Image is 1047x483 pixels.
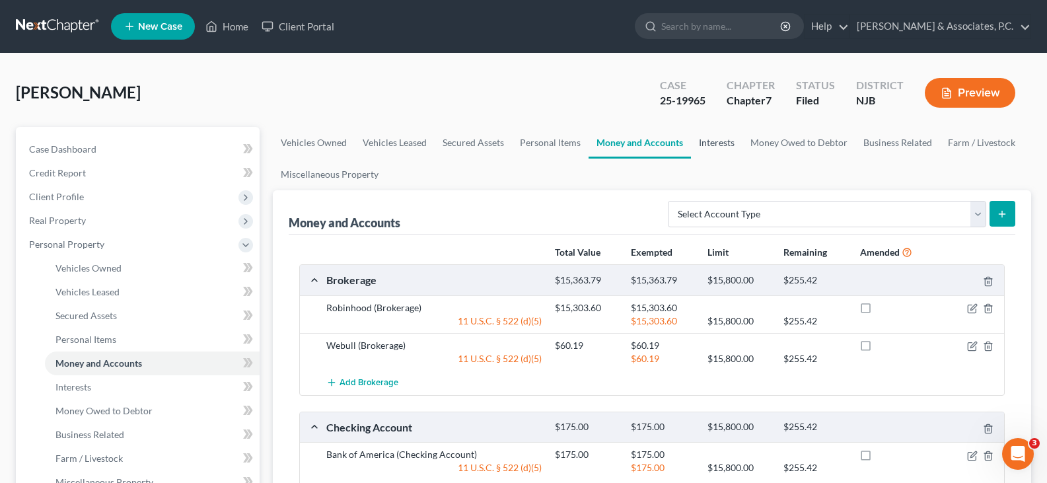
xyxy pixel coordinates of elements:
[45,328,260,352] a: Personal Items
[624,352,700,365] div: $60.19
[766,94,772,106] span: 7
[29,191,84,202] span: Client Profile
[320,352,548,365] div: 11 U.S.C. § 522 (d)(5)
[783,246,827,258] strong: Remaining
[940,127,1023,159] a: Farm / Livestock
[727,78,775,93] div: Chapter
[320,448,548,461] div: Bank of America (Checking Account)
[1029,438,1040,449] span: 3
[45,375,260,399] a: Interests
[850,15,1030,38] a: [PERSON_NAME] & Associates, P.C.
[29,239,104,250] span: Personal Property
[624,315,700,328] div: $15,303.60
[320,273,548,287] div: Brokerage
[45,423,260,447] a: Business Related
[701,352,777,365] div: $15,800.00
[45,352,260,375] a: Money and Accounts
[320,315,548,328] div: 11 U.S.C. § 522 (d)(5)
[701,315,777,328] div: $15,800.00
[707,246,729,258] strong: Limit
[548,448,624,461] div: $175.00
[45,280,260,304] a: Vehicles Leased
[727,93,775,108] div: Chapter
[624,448,700,461] div: $175.00
[289,215,400,231] div: Money and Accounts
[660,78,705,93] div: Case
[326,371,398,395] button: Add Brokerage
[777,461,853,474] div: $255.42
[742,127,855,159] a: Money Owed to Debtor
[701,274,777,287] div: $15,800.00
[856,78,904,93] div: District
[29,167,86,178] span: Credit Report
[18,137,260,161] a: Case Dashboard
[55,262,122,274] span: Vehicles Owned
[55,405,153,416] span: Money Owed to Debtor
[55,357,142,369] span: Money and Accounts
[340,378,398,389] span: Add Brokerage
[860,246,900,258] strong: Amended
[45,256,260,280] a: Vehicles Owned
[555,246,600,258] strong: Total Value
[624,421,700,433] div: $175.00
[855,127,940,159] a: Business Related
[624,339,700,352] div: $60.19
[320,461,548,474] div: 11 U.S.C. § 522 (d)(5)
[55,429,124,440] span: Business Related
[589,127,691,159] a: Money and Accounts
[199,15,255,38] a: Home
[701,461,777,474] div: $15,800.00
[320,339,548,352] div: Webull (Brokerage)
[624,274,700,287] div: $15,363.79
[701,421,777,433] div: $15,800.00
[925,78,1015,108] button: Preview
[273,159,386,190] a: Miscellaneous Property
[777,274,853,287] div: $255.42
[18,161,260,185] a: Credit Report
[55,334,116,345] span: Personal Items
[624,301,700,315] div: $15,303.60
[796,93,835,108] div: Filed
[796,78,835,93] div: Status
[691,127,742,159] a: Interests
[661,14,782,38] input: Search by name...
[55,453,123,464] span: Farm / Livestock
[512,127,589,159] a: Personal Items
[45,447,260,470] a: Farm / Livestock
[273,127,355,159] a: Vehicles Owned
[548,339,624,352] div: $60.19
[45,399,260,423] a: Money Owed to Debtor
[55,286,120,297] span: Vehicles Leased
[435,127,512,159] a: Secured Assets
[320,420,548,434] div: Checking Account
[624,461,700,474] div: $175.00
[777,352,853,365] div: $255.42
[355,127,435,159] a: Vehicles Leased
[548,274,624,287] div: $15,363.79
[55,381,91,392] span: Interests
[805,15,849,38] a: Help
[16,83,141,102] span: [PERSON_NAME]
[45,304,260,328] a: Secured Assets
[856,93,904,108] div: NJB
[255,15,341,38] a: Client Portal
[29,143,96,155] span: Case Dashboard
[660,93,705,108] div: 25-19965
[777,421,853,433] div: $255.42
[320,301,548,315] div: Robinhood (Brokerage)
[55,310,117,321] span: Secured Assets
[631,246,672,258] strong: Exempted
[548,301,624,315] div: $15,303.60
[1002,438,1034,470] iframe: Intercom live chat
[548,421,624,433] div: $175.00
[29,215,86,226] span: Real Property
[138,22,182,32] span: New Case
[777,315,853,328] div: $255.42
